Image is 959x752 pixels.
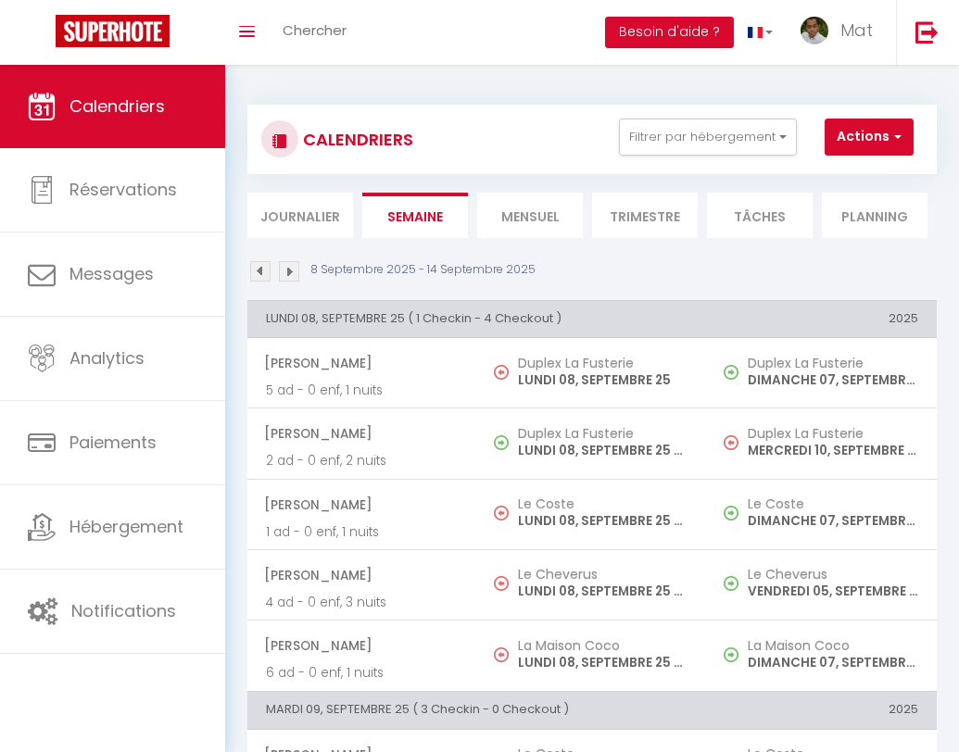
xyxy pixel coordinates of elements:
[264,345,459,381] span: [PERSON_NAME]
[69,431,157,454] span: Paiements
[748,426,918,441] h5: Duplex La Fusterie
[298,119,413,160] h3: CALENDRIERS
[264,558,459,593] span: [PERSON_NAME]
[15,7,70,63] button: Ouvrir le widget de chat LiveChat
[619,119,797,156] button: Filtrer par hébergement
[69,262,154,285] span: Messages
[266,593,459,612] p: 4 ad - 0 enf, 3 nuits
[518,638,688,653] h5: La Maison Coco
[247,193,353,238] li: Journalier
[247,300,707,337] th: LUNDI 08, SEPTEMBRE 25 ( 1 Checkin - 4 Checkout )
[264,628,459,663] span: [PERSON_NAME]
[518,426,688,441] h5: Duplex La Fusterie
[518,567,688,582] h5: Le Cheverus
[748,496,918,511] h5: Le Coste
[494,647,509,662] img: NO IMAGE
[69,178,177,201] span: Réservations
[825,119,914,156] button: Actions
[822,193,927,238] li: Planning
[518,653,688,672] p: LUNDI 08, SEPTEMBRE 25 - 10:00
[518,511,688,531] p: LUNDI 08, SEPTEMBRE 25 - 10:00
[69,515,183,538] span: Hébergement
[748,511,918,531] p: DIMANCHE 07, SEPTEMBRE 25 - 19:00
[748,441,918,460] p: MERCREDI 10, SEPTEMBRE 25 - 09:00
[840,19,873,42] span: Mat
[707,300,937,337] th: 2025
[915,20,939,44] img: logout
[748,582,918,601] p: VENDREDI 05, SEPTEMBRE 25 - 17:00
[707,692,937,729] th: 2025
[518,496,688,511] h5: Le Coste
[724,576,738,591] img: NO IMAGE
[592,193,698,238] li: Trimestre
[748,370,918,390] p: DIMANCHE 07, SEPTEMBRE 25
[724,506,738,520] img: NO IMAGE
[71,599,176,622] span: Notifications
[264,416,459,451] span: [PERSON_NAME]
[247,692,707,729] th: MARDI 09, SEPTEMBRE 25 ( 3 Checkin - 0 Checkout )
[518,582,688,601] p: LUNDI 08, SEPTEMBRE 25 - 10:00
[266,381,459,400] p: 5 ad - 0 enf, 1 nuits
[801,17,828,44] img: ...
[266,522,459,542] p: 1 ad - 0 enf, 1 nuits
[518,370,688,390] p: LUNDI 08, SEPTEMBRE 25
[707,193,813,238] li: Tâches
[69,94,165,118] span: Calendriers
[477,193,583,238] li: Mensuel
[310,261,536,279] p: 8 Septembre 2025 - 14 Septembre 2025
[494,576,509,591] img: NO IMAGE
[69,346,145,370] span: Analytics
[724,365,738,380] img: NO IMAGE
[518,356,688,370] h5: Duplex La Fusterie
[518,441,688,460] p: LUNDI 08, SEPTEMBRE 25 - 17:00
[56,15,170,47] img: Super Booking
[748,653,918,672] p: DIMANCHE 07, SEPTEMBRE 25 - 17:00
[362,193,468,238] li: Semaine
[266,663,459,683] p: 6 ad - 0 enf, 1 nuits
[605,17,734,48] button: Besoin d'aide ?
[266,451,459,470] p: 2 ad - 0 enf, 2 nuits
[494,506,509,520] img: NO IMAGE
[724,647,738,662] img: NO IMAGE
[748,638,918,653] h5: La Maison Coco
[264,487,459,522] span: [PERSON_NAME]
[748,356,918,370] h5: Duplex La Fusterie
[724,435,738,450] img: NO IMAGE
[748,567,918,582] h5: Le Cheverus
[494,365,509,380] img: NO IMAGE
[283,20,347,40] span: Chercher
